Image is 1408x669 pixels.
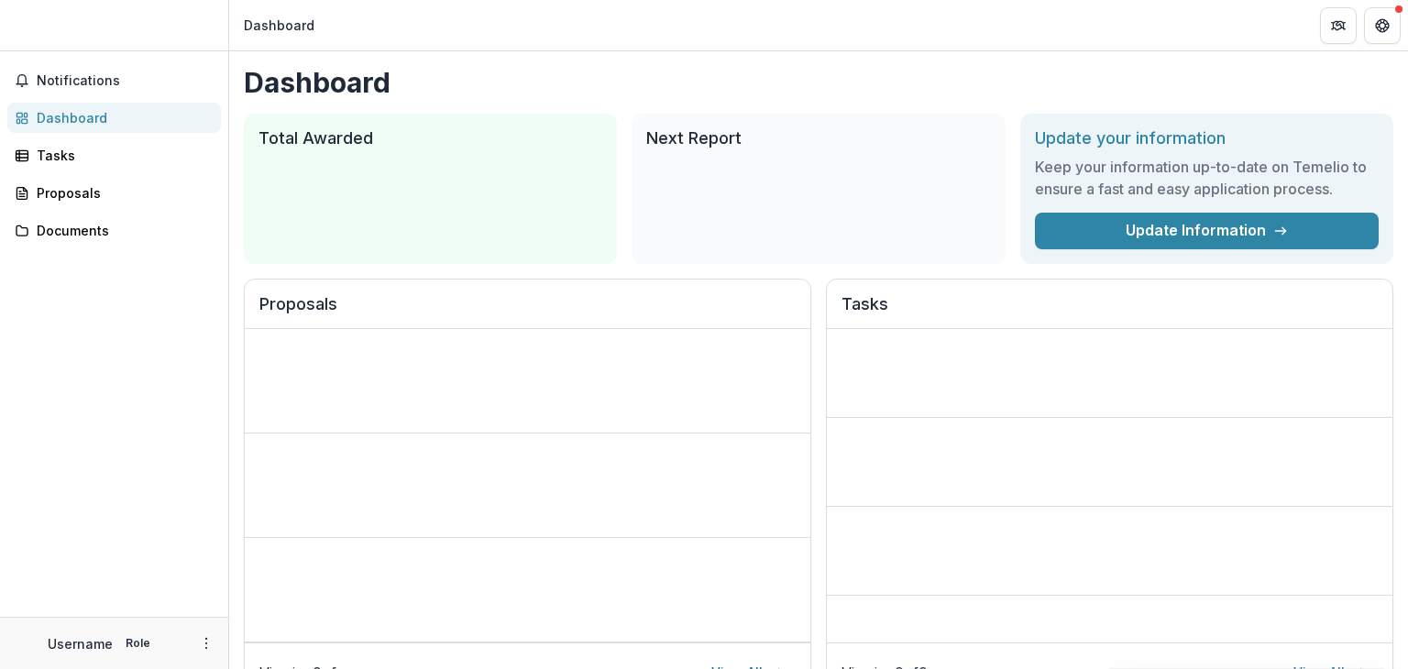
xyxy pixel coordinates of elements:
button: Get Help [1364,7,1401,44]
div: Documents [37,221,206,240]
p: Username [48,634,113,653]
div: Tasks [37,146,206,165]
h1: Dashboard [244,66,1393,99]
div: Dashboard [37,108,206,127]
div: Dashboard [244,16,314,35]
button: Partners [1320,7,1357,44]
h2: Total Awarded [258,128,602,148]
div: Proposals [37,183,206,203]
h2: Tasks [841,294,1378,329]
a: Update Information [1035,213,1379,249]
nav: breadcrumb [236,12,322,38]
h2: Update your information [1035,128,1379,148]
a: Tasks [7,140,221,170]
span: Notifications [37,73,214,89]
button: More [195,632,217,654]
p: Role [120,635,156,652]
a: Proposals [7,178,221,208]
a: Documents [7,215,221,246]
button: Notifications [7,66,221,95]
a: Dashboard [7,103,221,133]
h3: Keep your information up-to-date on Temelio to ensure a fast and easy application process. [1035,156,1379,200]
h2: Proposals [259,294,796,329]
h2: Next Report [646,128,990,148]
